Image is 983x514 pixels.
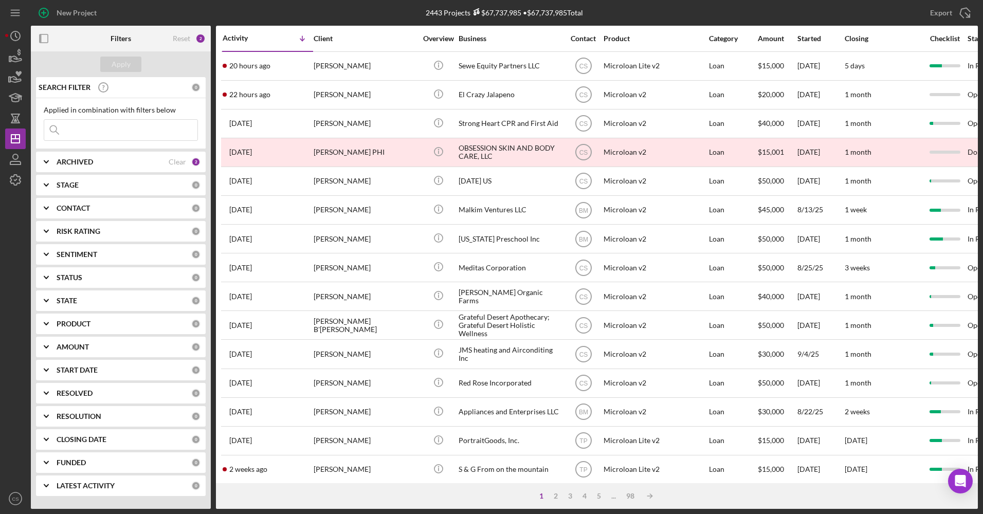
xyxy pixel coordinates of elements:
div: Activity [223,34,268,42]
text: CS [579,322,588,329]
div: Microloan v2 [604,168,706,195]
div: Microloan Lite v2 [604,456,706,483]
text: CS [579,120,588,127]
div: [PERSON_NAME] [314,283,416,310]
div: [PERSON_NAME] [314,340,416,368]
span: $50,000 [758,234,784,243]
div: 0 [191,83,201,92]
div: [DATE] US [459,168,561,195]
button: CS [5,488,26,509]
button: Apply [100,57,141,72]
time: 2025-09-09 22:03 [229,436,252,445]
time: 2025-09-17 23:11 [229,119,252,127]
span: $40,000 [758,119,784,127]
div: 0 [191,365,201,375]
b: STAGE [57,181,79,189]
div: [US_STATE] Preschool Inc [459,225,561,252]
div: 9/4/25 [797,340,844,368]
text: CS [579,91,588,99]
time: 1 month [845,234,871,243]
div: [PERSON_NAME] [314,427,416,454]
text: TP [579,466,587,473]
time: 5 days [845,61,865,70]
div: Loan [709,398,757,426]
span: $15,000 [758,465,784,473]
div: Malkim Ventures LLC [459,196,561,224]
time: 3 weeks [845,263,870,272]
div: Loan [709,139,757,166]
div: Loan [709,168,757,195]
div: [PERSON_NAME] [314,110,416,137]
div: Loan [709,81,757,108]
div: [PERSON_NAME] [314,52,416,80]
text: CS [579,293,588,300]
div: 2 [191,157,201,167]
div: Microloan Lite v2 [604,427,706,454]
time: [DATE] [845,436,867,445]
div: Microloan v2 [604,370,706,397]
div: Microloan v2 [604,196,706,224]
text: CS [579,264,588,271]
div: Loan [709,225,757,252]
div: Meditas Corporation [459,254,561,281]
div: [DATE] [797,110,844,137]
text: CS [12,496,19,502]
div: Appliances and Enterprises LLC [459,398,561,426]
time: 1 month [845,90,871,99]
text: TP [579,437,587,445]
div: [PERSON_NAME] [314,168,416,195]
time: 2025-09-17 21:17 [229,148,252,156]
div: [DATE] [797,283,844,310]
div: Open Intercom Messenger [948,469,973,493]
div: 8/13/25 [797,196,844,224]
div: Overview [419,34,458,43]
div: Microloan v2 [604,398,706,426]
b: RESOLVED [57,389,93,397]
b: SENTIMENT [57,250,97,259]
div: 0 [191,296,201,305]
span: $50,000 [758,263,784,272]
b: AMOUNT [57,343,89,351]
time: 1 month [845,148,871,156]
div: [DATE] [797,311,844,339]
time: 2025-09-19 00:30 [229,62,270,70]
span: $45,000 [758,205,784,214]
div: 0 [191,319,201,328]
text: CS [579,178,588,185]
div: [PERSON_NAME] [314,81,416,108]
div: 0 [191,250,201,259]
div: Loan [709,52,757,80]
div: 0 [191,342,201,352]
time: 1 month [845,321,871,329]
b: CONTACT [57,204,90,212]
div: Loan [709,456,757,483]
div: [PERSON_NAME] PHI [314,139,416,166]
span: $50,000 [758,321,784,329]
div: [DATE] [797,81,844,108]
div: Loan [709,370,757,397]
div: Loan [709,340,757,368]
div: Business [459,34,561,43]
div: [PERSON_NAME] [314,370,416,397]
div: 0 [191,227,201,236]
div: Microloan Lite v2 [604,52,706,80]
div: Closing [845,34,922,43]
text: CS [579,149,588,156]
time: 1 month [845,350,871,358]
div: 0 [191,389,201,398]
div: 0 [191,412,201,421]
b: FUNDED [57,458,86,467]
div: Loan [709,110,757,137]
div: 0 [191,435,201,444]
span: $15,000 [758,436,784,445]
div: 3 [563,492,577,500]
div: Client [314,34,416,43]
div: [DATE] [797,168,844,195]
div: $67,737,985 [470,8,521,17]
div: [DATE] [797,456,844,483]
text: BM [579,235,588,243]
div: [DATE] [797,52,844,80]
text: CS [579,351,588,358]
div: Applied in combination with filters below [44,106,198,114]
div: 4 [577,492,592,500]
